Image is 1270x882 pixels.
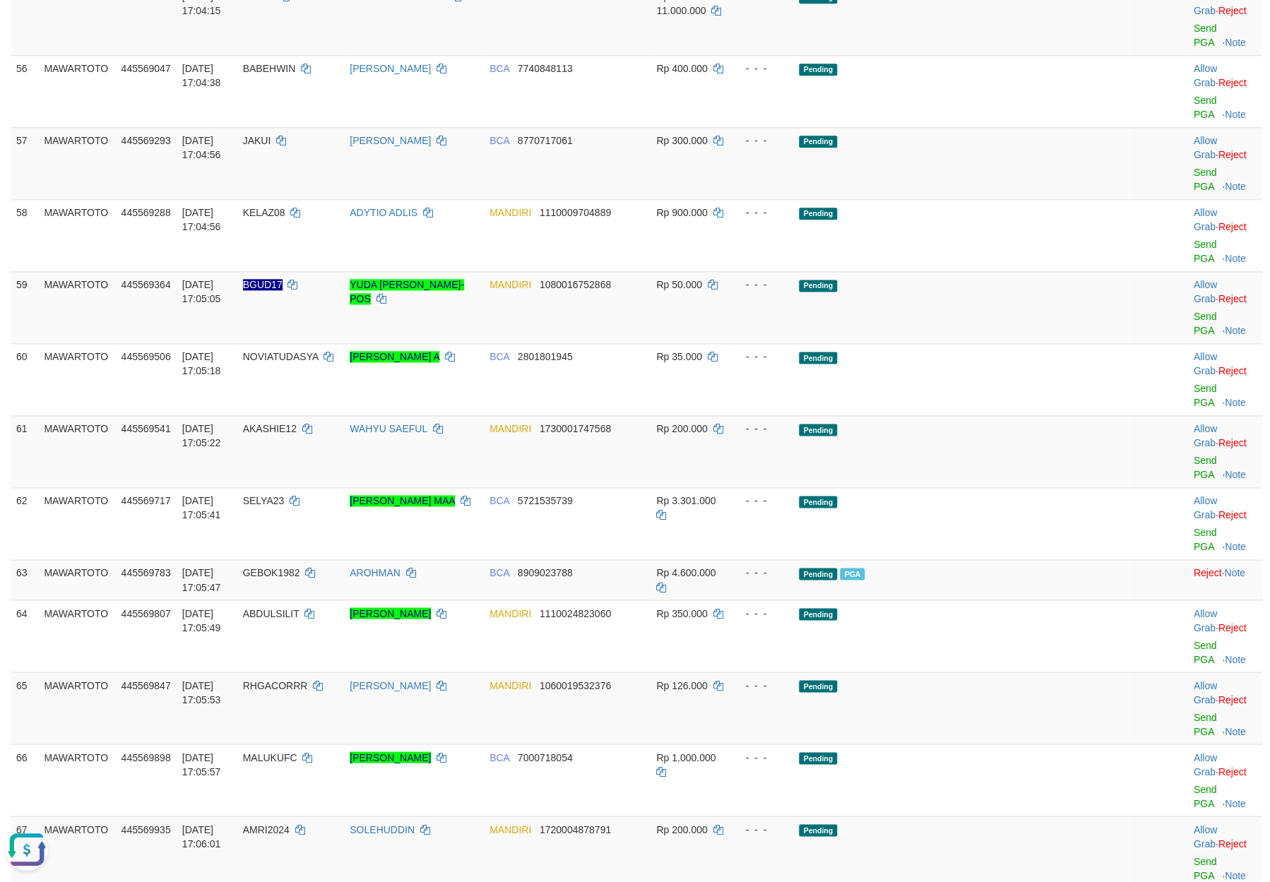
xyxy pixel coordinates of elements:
[1187,488,1262,560] td: ·
[350,608,431,619] a: [PERSON_NAME]
[489,352,509,363] span: BCA
[243,824,290,835] span: AMRI2024
[182,496,221,521] span: [DATE] 17:05:41
[38,744,115,816] td: MAWARTOTO
[656,608,707,619] span: Rp 350.000
[1218,766,1246,777] a: Reject
[1193,640,1216,665] a: Send PGA
[11,128,38,200] td: 57
[11,672,38,744] td: 65
[1193,608,1216,633] a: Allow Grab
[656,208,707,219] span: Rp 900.000
[350,136,431,147] a: [PERSON_NAME]
[799,753,837,765] span: Pending
[38,200,115,272] td: MAWARTOTO
[1225,470,1246,481] a: Note
[518,496,573,507] span: Copy 5721535739 to clipboard
[243,280,283,291] span: Nama rekening ada tanda titik/strip, harap diedit
[38,344,115,416] td: MAWARTOTO
[1193,95,1216,121] a: Send PGA
[1193,496,1216,521] a: Allow Grab
[799,280,837,292] span: Pending
[1224,568,1245,579] a: Note
[243,496,285,507] span: SELYA23
[489,208,531,219] span: MANDIRI
[1225,254,1246,265] a: Note
[734,823,788,837] div: - - -
[1218,694,1246,705] a: Reject
[1225,542,1246,553] a: Note
[243,608,299,619] span: ABDULSILIT
[799,681,837,693] span: Pending
[1218,838,1246,850] a: Reject
[1193,856,1216,881] a: Send PGA
[799,609,837,621] span: Pending
[1193,208,1216,233] a: Allow Grab
[1218,6,1246,17] a: Reject
[1193,64,1218,89] span: ·
[182,208,221,233] span: [DATE] 17:04:56
[1187,600,1262,672] td: ·
[799,64,837,76] span: Pending
[1225,654,1246,665] a: Note
[489,280,531,291] span: MANDIRI
[1218,510,1246,521] a: Reject
[350,824,415,835] a: SOLEHUDDIN
[11,600,38,672] td: 64
[121,608,171,619] span: 445569807
[1193,568,1221,579] a: Reject
[350,680,431,691] a: [PERSON_NAME]
[1193,824,1216,850] a: Allow Grab
[182,608,221,633] span: [DATE] 17:05:49
[1218,438,1246,449] a: Reject
[1193,424,1216,449] a: Allow Grab
[489,136,509,147] span: BCA
[350,568,400,579] a: AROHMAN
[11,56,38,128] td: 56
[489,608,531,619] span: MANDIRI
[11,488,38,560] td: 62
[182,280,221,305] span: [DATE] 17:05:05
[182,424,221,449] span: [DATE] 17:05:22
[1225,398,1246,409] a: Note
[1225,870,1246,881] a: Note
[350,424,427,435] a: WAHYU SAEFUL
[1187,744,1262,816] td: ·
[182,752,221,777] span: [DATE] 17:05:57
[1225,326,1246,337] a: Note
[840,568,865,580] span: Marked by axnmarianovi
[182,680,221,705] span: [DATE] 17:05:53
[1193,680,1216,705] a: Allow Grab
[121,424,171,435] span: 445569541
[1225,109,1246,121] a: Note
[121,496,171,507] span: 445569717
[1187,416,1262,488] td: ·
[121,824,171,835] span: 445569935
[734,751,788,765] div: - - -
[1225,726,1246,737] a: Note
[656,64,707,75] span: Rp 400.000
[1225,181,1246,193] a: Note
[518,64,573,75] span: Copy 7740848113 to clipboard
[11,416,38,488] td: 61
[1187,56,1262,128] td: ·
[734,278,788,292] div: - - -
[1193,208,1218,233] span: ·
[11,560,38,600] td: 63
[1193,136,1216,161] a: Allow Grab
[1193,608,1218,633] span: ·
[11,344,38,416] td: 60
[11,272,38,344] td: 59
[1187,560,1262,600] td: ·
[11,744,38,816] td: 66
[1193,136,1218,161] span: ·
[540,424,611,435] span: Copy 1730001747568 to clipboard
[799,208,837,220] span: Pending
[1187,200,1262,272] td: ·
[1193,496,1218,521] span: ·
[121,280,171,291] span: 445569364
[121,568,171,579] span: 445569783
[656,280,702,291] span: Rp 50.000
[1193,752,1218,777] span: ·
[656,424,707,435] span: Rp 200.000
